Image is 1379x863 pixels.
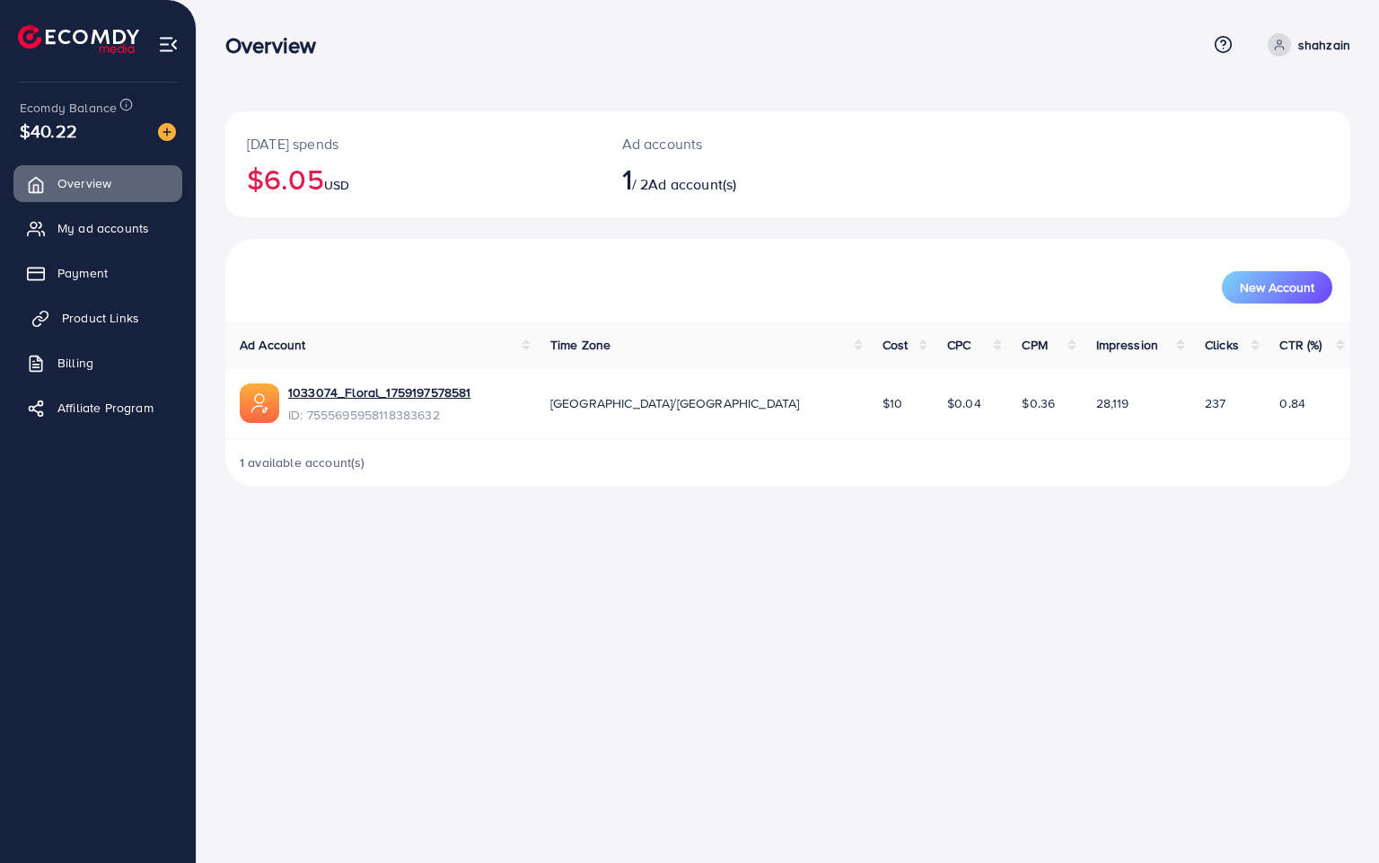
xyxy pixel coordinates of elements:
a: Billing [13,345,182,381]
span: My ad accounts [57,219,149,237]
a: My ad accounts [13,210,182,246]
span: 1 available account(s) [240,454,365,471]
span: Cost [883,336,909,354]
span: CPC [947,336,971,354]
img: menu [158,34,179,55]
span: $0.04 [947,394,981,412]
p: [DATE] spends [247,133,579,154]
span: CPM [1022,336,1047,354]
span: Payment [57,264,108,282]
span: $10 [883,394,902,412]
a: shahzain [1260,33,1350,57]
span: New Account [1240,281,1314,294]
span: Ad Account [240,336,306,354]
span: [GEOGRAPHIC_DATA]/[GEOGRAPHIC_DATA] [550,394,800,412]
span: 237 [1205,394,1225,412]
span: CTR (%) [1279,336,1322,354]
span: Ad account(s) [648,174,736,194]
span: USD [324,176,349,194]
a: 1033074_Floral_1759197578581 [288,383,470,401]
span: $0.36 [1022,394,1055,412]
a: Affiliate Program [13,390,182,426]
span: 28,119 [1096,394,1129,412]
span: Ecomdy Balance [20,99,117,117]
h2: / 2 [622,162,860,196]
iframe: Chat [1303,782,1366,850]
a: Overview [13,165,182,201]
span: Impression [1096,336,1159,354]
span: Billing [57,354,93,372]
span: Clicks [1205,336,1239,354]
a: Product Links [13,300,182,336]
span: ID: 7555695958118383632 [288,406,470,424]
p: shahzain [1298,34,1350,56]
span: $40.22 [20,118,77,144]
span: Overview [57,174,111,192]
img: ic-ads-acc.e4c84228.svg [240,383,279,423]
h3: Overview [225,32,330,58]
span: Time Zone [550,336,610,354]
span: 0.84 [1279,394,1305,412]
span: Affiliate Program [57,399,154,417]
span: Product Links [62,309,139,327]
a: Payment [13,255,182,291]
span: 1 [622,158,632,199]
h2: $6.05 [247,162,579,196]
p: Ad accounts [622,133,860,154]
img: image [158,123,176,141]
button: New Account [1222,271,1332,304]
img: logo [18,25,139,53]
